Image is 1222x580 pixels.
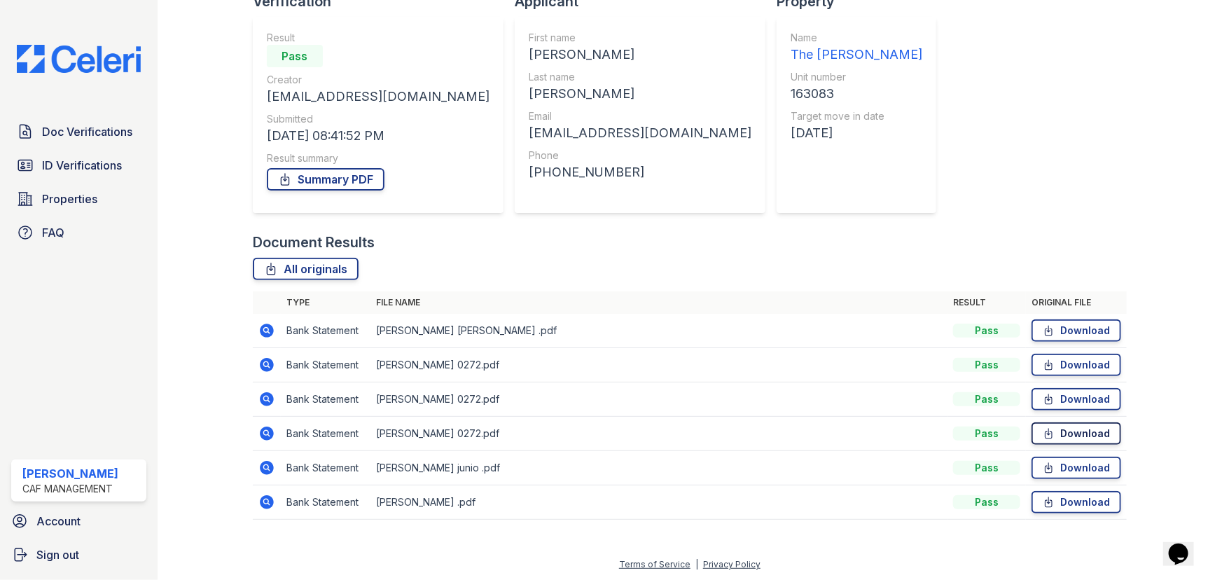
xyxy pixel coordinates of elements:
td: [PERSON_NAME] 0272.pdf [370,417,947,451]
a: Summary PDF [267,168,384,191]
a: Download [1032,388,1121,410]
div: [PHONE_NUMBER] [529,163,751,182]
th: File name [370,291,947,314]
div: Target move in date [791,109,922,123]
td: [PERSON_NAME] .pdf [370,485,947,520]
div: Pass [953,461,1020,475]
a: Sign out [6,541,152,569]
div: Document Results [253,233,375,252]
div: Pass [953,324,1020,338]
th: Type [281,291,370,314]
a: FAQ [11,219,146,247]
th: Result [947,291,1026,314]
div: Creator [267,73,490,87]
div: [EMAIL_ADDRESS][DOMAIN_NAME] [529,123,751,143]
div: Pass [953,495,1020,509]
span: FAQ [42,224,64,241]
span: Doc Verifications [42,123,132,140]
a: Account [6,507,152,535]
div: Phone [529,149,751,163]
a: Doc Verifications [11,118,146,146]
div: The [PERSON_NAME] [791,45,922,64]
a: Privacy Policy [703,559,761,569]
a: Download [1032,457,1121,479]
div: CAF Management [22,482,118,496]
td: Bank Statement [281,485,370,520]
span: Sign out [36,546,79,563]
div: Pass [953,392,1020,406]
div: [PERSON_NAME] [22,465,118,482]
a: Download [1032,354,1121,376]
th: Original file [1026,291,1127,314]
a: Properties [11,185,146,213]
div: [PERSON_NAME] [529,45,751,64]
td: [PERSON_NAME] junio .pdf [370,451,947,485]
div: Name [791,31,922,45]
td: [PERSON_NAME] 0272.pdf [370,382,947,417]
div: [EMAIL_ADDRESS][DOMAIN_NAME] [267,87,490,106]
a: Terms of Service [619,559,690,569]
td: Bank Statement [281,348,370,382]
div: Submitted [267,112,490,126]
td: Bank Statement [281,417,370,451]
div: Pass [953,358,1020,372]
div: Unit number [791,70,922,84]
a: Download [1032,491,1121,513]
span: Account [36,513,81,530]
div: Email [529,109,751,123]
td: Bank Statement [281,382,370,417]
td: [PERSON_NAME] 0272.pdf [370,348,947,382]
span: Properties [42,191,97,207]
div: [PERSON_NAME] [529,84,751,104]
a: Download [1032,319,1121,342]
td: [PERSON_NAME] [PERSON_NAME] .pdf [370,314,947,348]
div: [DATE] [791,123,922,143]
div: [DATE] 08:41:52 PM [267,126,490,146]
div: Pass [267,45,323,67]
div: Pass [953,427,1020,441]
a: Name The [PERSON_NAME] [791,31,922,64]
td: Bank Statement [281,314,370,348]
div: First name [529,31,751,45]
div: | [695,559,698,569]
td: Bank Statement [281,451,370,485]
div: Last name [529,70,751,84]
iframe: chat widget [1163,524,1208,566]
div: Result summary [267,151,490,165]
img: CE_Logo_Blue-a8612792a0a2168367f1c8372b55b34899dd931a85d93a1a3d3e32e68fde9ad4.png [6,45,152,73]
a: Download [1032,422,1121,445]
a: All originals [253,258,359,280]
a: ID Verifications [11,151,146,179]
div: Result [267,31,490,45]
div: 163083 [791,84,922,104]
span: ID Verifications [42,157,122,174]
